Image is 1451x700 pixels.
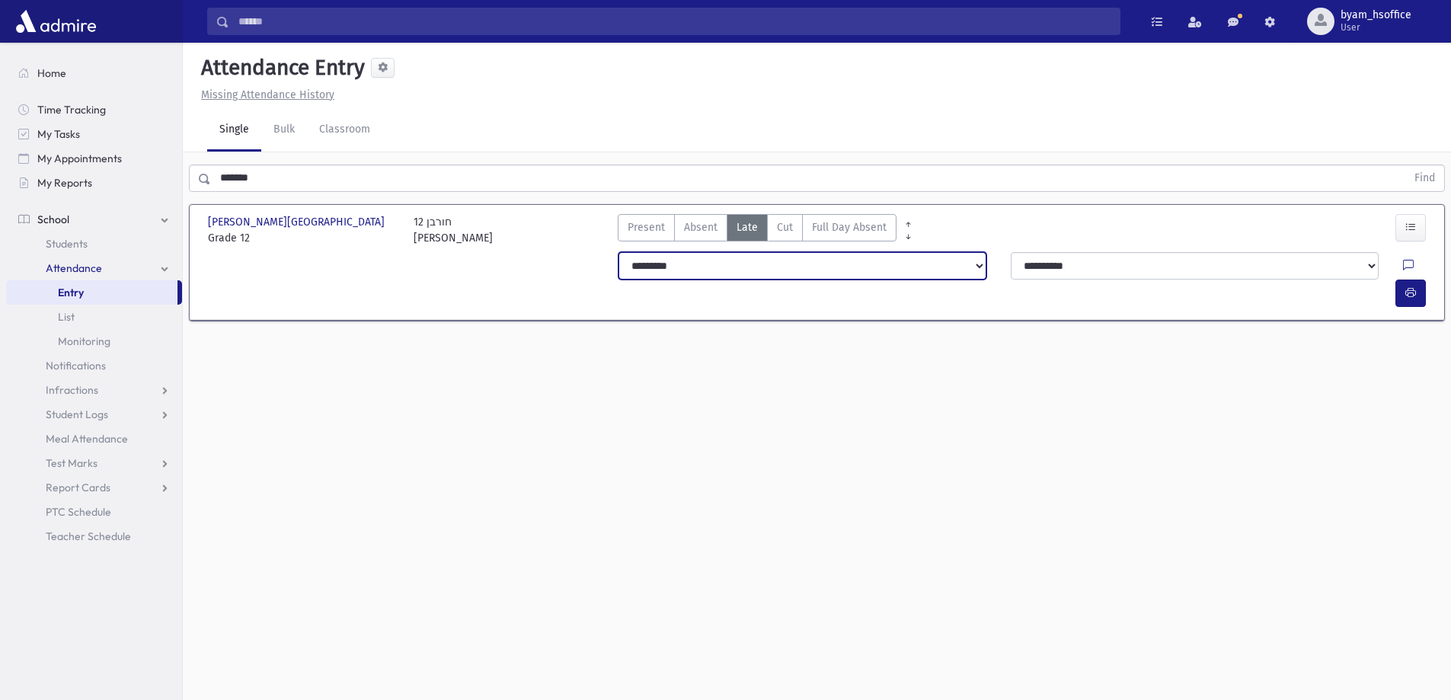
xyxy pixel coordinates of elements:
span: Time Tracking [37,103,106,117]
a: Teacher Schedule [6,524,182,548]
u: Missing Attendance History [201,88,334,101]
a: Report Cards [6,475,182,500]
div: AttTypes [618,214,896,246]
span: Monitoring [58,334,110,348]
input: Search [229,8,1120,35]
span: Present [628,219,665,235]
a: School [6,207,182,232]
a: List [6,305,182,329]
span: Attendance [46,261,102,275]
span: Report Cards [46,481,110,494]
span: Absent [684,219,718,235]
span: Full Day Absent [812,219,887,235]
a: Monitoring [6,329,182,353]
a: Entry [6,280,177,305]
span: Cut [777,219,793,235]
span: Home [37,66,66,80]
span: Teacher Schedule [46,529,131,543]
span: byam_hsoffice [1341,9,1411,21]
h5: Attendance Entry [195,55,365,81]
span: Test Marks [46,456,97,470]
a: Home [6,61,182,85]
span: User [1341,21,1411,34]
img: AdmirePro [12,6,100,37]
a: Notifications [6,353,182,378]
span: Meal Attendance [46,432,128,446]
a: My Appointments [6,146,182,171]
a: Attendance [6,256,182,280]
span: Entry [58,286,84,299]
span: Infractions [46,383,98,397]
a: Classroom [307,109,382,152]
a: Infractions [6,378,182,402]
a: My Reports [6,171,182,195]
span: PTC Schedule [46,505,111,519]
a: Bulk [261,109,307,152]
a: Missing Attendance History [195,88,334,101]
a: PTC Schedule [6,500,182,524]
span: My Appointments [37,152,122,165]
span: School [37,213,69,226]
a: Meal Attendance [6,427,182,451]
a: Single [207,109,261,152]
a: My Tasks [6,122,182,146]
span: Notifications [46,359,106,372]
span: List [58,310,75,324]
span: My Tasks [37,127,80,141]
span: Grade 12 [208,230,398,246]
a: Time Tracking [6,97,182,122]
span: [PERSON_NAME][GEOGRAPHIC_DATA] [208,214,388,230]
div: 12 חורבן [PERSON_NAME] [414,214,493,246]
span: Student Logs [46,408,108,421]
button: Find [1405,165,1444,191]
span: My Reports [37,176,92,190]
span: Late [737,219,758,235]
span: Students [46,237,88,251]
a: Test Marks [6,451,182,475]
a: Students [6,232,182,256]
a: Student Logs [6,402,182,427]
